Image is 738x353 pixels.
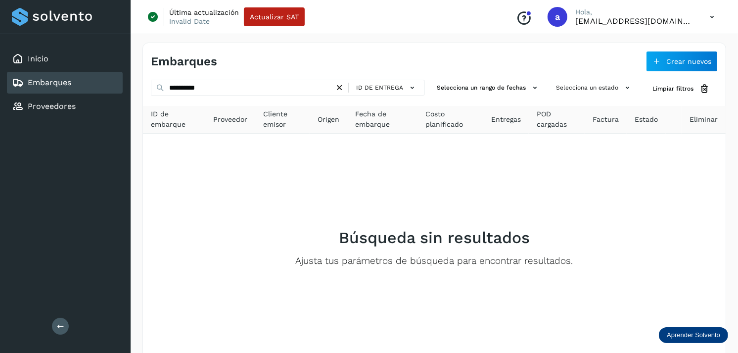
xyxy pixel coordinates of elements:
[169,8,239,17] p: Última actualización
[263,109,302,130] span: Cliente emisor
[28,78,71,87] a: Embarques
[667,331,720,339] p: Aprender Solvento
[635,114,658,125] span: Estado
[7,72,123,94] div: Embarques
[593,114,619,125] span: Factura
[646,51,718,72] button: Crear nuevos
[28,101,76,111] a: Proveedores
[339,228,530,247] h2: Búsqueda sin resultados
[575,16,694,26] p: alejperez@niagarawater.com
[151,109,197,130] span: ID de embarque
[169,17,210,26] p: Invalid Date
[645,80,718,98] button: Limpiar filtros
[659,327,728,343] div: Aprender Solvento
[213,114,247,125] span: Proveedor
[28,54,48,63] a: Inicio
[353,81,420,95] button: ID de entrega
[690,114,718,125] span: Eliminar
[666,58,711,65] span: Crear nuevos
[7,96,123,117] div: Proveedores
[552,80,637,96] button: Selecciona un estado
[151,54,217,69] h4: Embarques
[356,83,403,92] span: ID de entrega
[433,80,544,96] button: Selecciona un rango de fechas
[7,48,123,70] div: Inicio
[355,109,409,130] span: Fecha de embarque
[537,109,577,130] span: POD cargadas
[244,7,305,26] button: Actualizar SAT
[491,114,521,125] span: Entregas
[250,13,299,20] span: Actualizar SAT
[652,84,693,93] span: Limpiar filtros
[425,109,476,130] span: Costo planificado
[575,8,694,16] p: Hola,
[318,114,339,125] span: Origen
[296,255,573,267] p: Ajusta tus parámetros de búsqueda para encontrar resultados.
